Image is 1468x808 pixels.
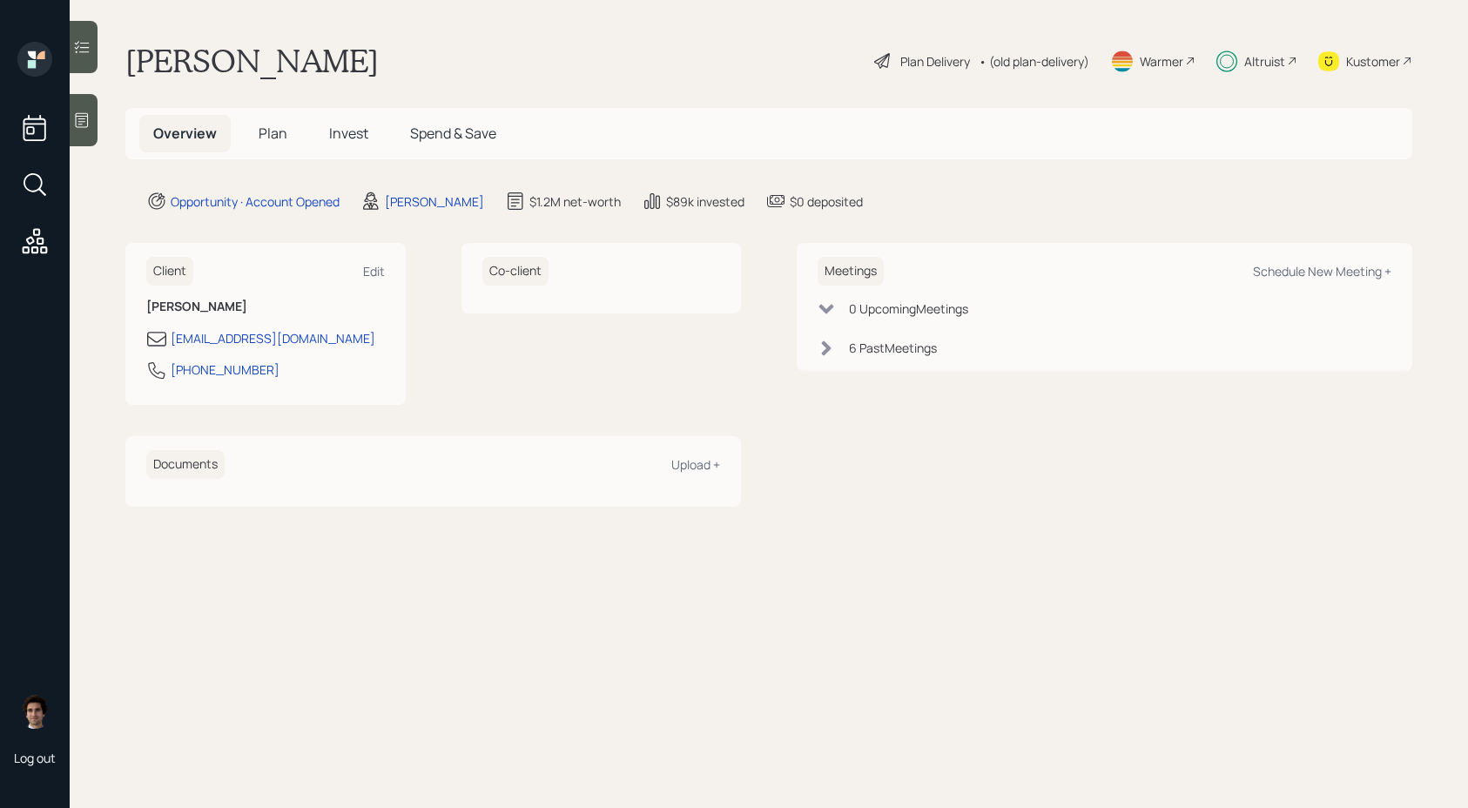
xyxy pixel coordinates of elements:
[17,694,52,729] img: harrison-schaefer-headshot-2.png
[363,263,385,279] div: Edit
[146,257,193,286] h6: Client
[1253,263,1391,279] div: Schedule New Meeting +
[146,450,225,479] h6: Documents
[671,456,720,473] div: Upload +
[666,192,744,211] div: $89k invested
[171,360,279,379] div: [PHONE_NUMBER]
[153,124,217,143] span: Overview
[171,329,375,347] div: [EMAIL_ADDRESS][DOMAIN_NAME]
[979,52,1089,71] div: • (old plan-delivery)
[410,124,496,143] span: Spend & Save
[482,257,549,286] h6: Co-client
[849,300,968,318] div: 0 Upcoming Meeting s
[171,192,340,211] div: Opportunity · Account Opened
[529,192,621,211] div: $1.2M net-worth
[849,339,937,357] div: 6 Past Meeting s
[125,42,379,80] h1: [PERSON_NAME]
[259,124,287,143] span: Plan
[329,124,368,143] span: Invest
[790,192,863,211] div: $0 deposited
[385,192,484,211] div: [PERSON_NAME]
[14,750,56,766] div: Log out
[1244,52,1285,71] div: Altruist
[1346,52,1400,71] div: Kustomer
[146,300,385,314] h6: [PERSON_NAME]
[818,257,884,286] h6: Meetings
[900,52,970,71] div: Plan Delivery
[1140,52,1183,71] div: Warmer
